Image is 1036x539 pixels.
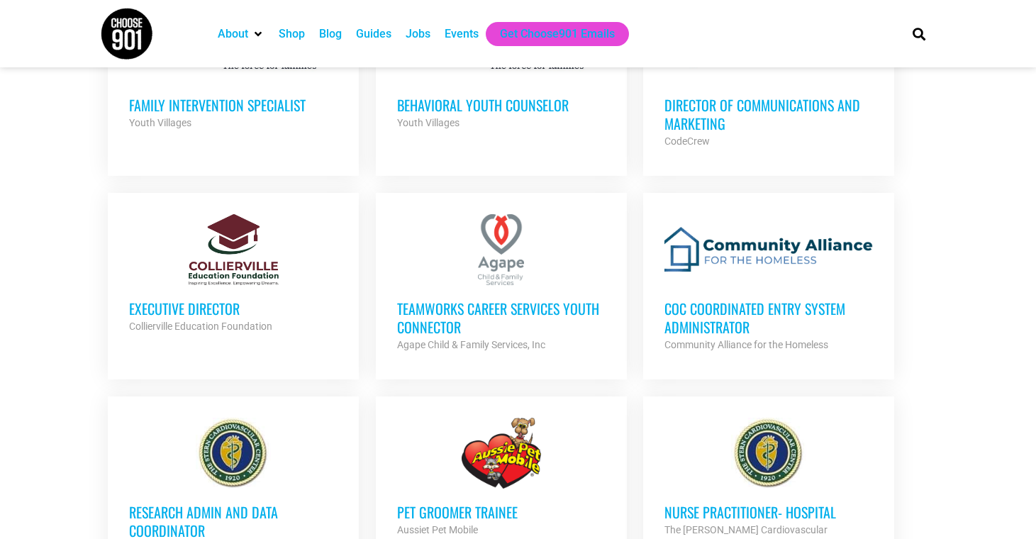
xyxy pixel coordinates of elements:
[108,193,359,356] a: Executive Director Collierville Education Foundation
[397,96,606,114] h3: Behavioral Youth Counselor
[129,299,338,318] h3: Executive Director
[129,117,191,128] strong: Youth Villages
[279,26,305,43] a: Shop
[406,26,430,43] a: Jobs
[664,135,710,147] strong: CodeCrew
[211,22,889,46] nav: Main nav
[664,503,873,521] h3: Nurse Practitioner- Hospital
[129,96,338,114] h3: Family Intervention Specialist
[397,339,545,350] strong: Agape Child & Family Services, Inc
[643,193,894,374] a: CoC Coordinated Entry System Administrator Community Alliance for the Homeless
[397,524,478,535] strong: Aussiet Pet Mobile
[397,503,606,521] h3: Pet Groomer Trainee
[397,117,459,128] strong: Youth Villages
[356,26,391,43] a: Guides
[397,299,606,336] h3: TeamWorks Career Services Youth Connector
[664,96,873,133] h3: Director of Communications and Marketing
[129,321,272,332] strong: Collierville Education Foundation
[376,193,627,374] a: TeamWorks Career Services Youth Connector Agape Child & Family Services, Inc
[907,22,930,45] div: Search
[664,339,828,350] strong: Community Alliance for the Homeless
[218,26,248,43] a: About
[319,26,342,43] a: Blog
[445,26,479,43] a: Events
[664,299,873,336] h3: CoC Coordinated Entry System Administrator
[500,26,615,43] a: Get Choose901 Emails
[211,22,272,46] div: About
